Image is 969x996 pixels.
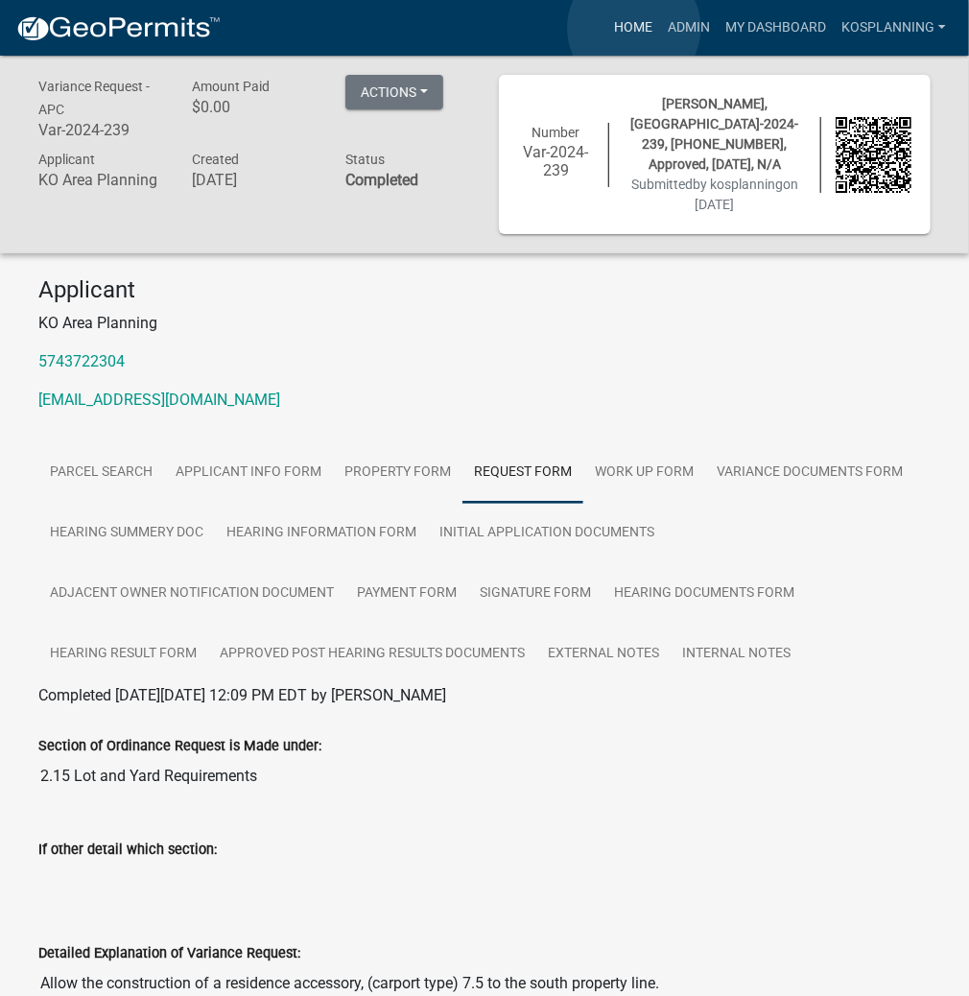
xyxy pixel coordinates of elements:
h6: Var-2024-239 [38,121,163,139]
a: Property Form [333,442,462,504]
a: Work Up Form [583,442,705,504]
button: Actions [345,75,443,109]
span: Number [532,125,580,140]
h6: $0.00 [192,98,317,116]
a: [EMAIL_ADDRESS][DOMAIN_NAME] [38,391,280,409]
a: kosplanning [834,10,954,46]
a: Payment Form [345,563,468,625]
span: Created [192,152,239,167]
span: [PERSON_NAME], [GEOGRAPHIC_DATA]-2024-239, [PHONE_NUMBER], Approved, [DATE], N/A [631,96,799,172]
label: If other detail which section: [38,843,217,857]
a: Variance Documents Form [705,442,914,504]
h6: [DATE] [192,171,317,189]
a: Hearing Information Form [215,503,428,564]
span: Status [345,152,385,167]
label: Section of Ordinance Request is Made under: [38,740,321,753]
span: Amount Paid [192,79,270,94]
a: Approved Post Hearing Results Documents [208,624,536,685]
a: Request Form [462,442,583,504]
a: Home [606,10,660,46]
a: Initial Application Documents [428,503,666,564]
a: Signature Form [468,563,603,625]
img: QR code [836,117,911,193]
span: by kosplanning [693,177,783,192]
h4: Applicant [38,276,931,304]
span: Variance Request - APC [38,79,150,117]
a: Hearing Documents Form [603,563,806,625]
a: My Dashboard [718,10,834,46]
p: KO Area Planning [38,312,931,335]
a: 5743722304 [38,352,125,370]
a: Admin [660,10,718,46]
a: Adjacent Owner Notification Document [38,563,345,625]
a: Applicant Info Form [164,442,333,504]
h6: KO Area Planning [38,171,163,189]
span: Submitted on [DATE] [631,177,798,212]
label: Detailed Explanation of Variance Request: [38,947,300,960]
span: Applicant [38,152,95,167]
a: Hearing Summery Doc [38,503,215,564]
strong: Completed [345,171,418,189]
h6: Var-2024-239 [518,143,594,179]
a: Parcel search [38,442,164,504]
a: Internal Notes [671,624,802,685]
span: Completed [DATE][DATE] 12:09 PM EDT by [PERSON_NAME] [38,686,446,704]
a: External Notes [536,624,671,685]
a: Hearing Result Form [38,624,208,685]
